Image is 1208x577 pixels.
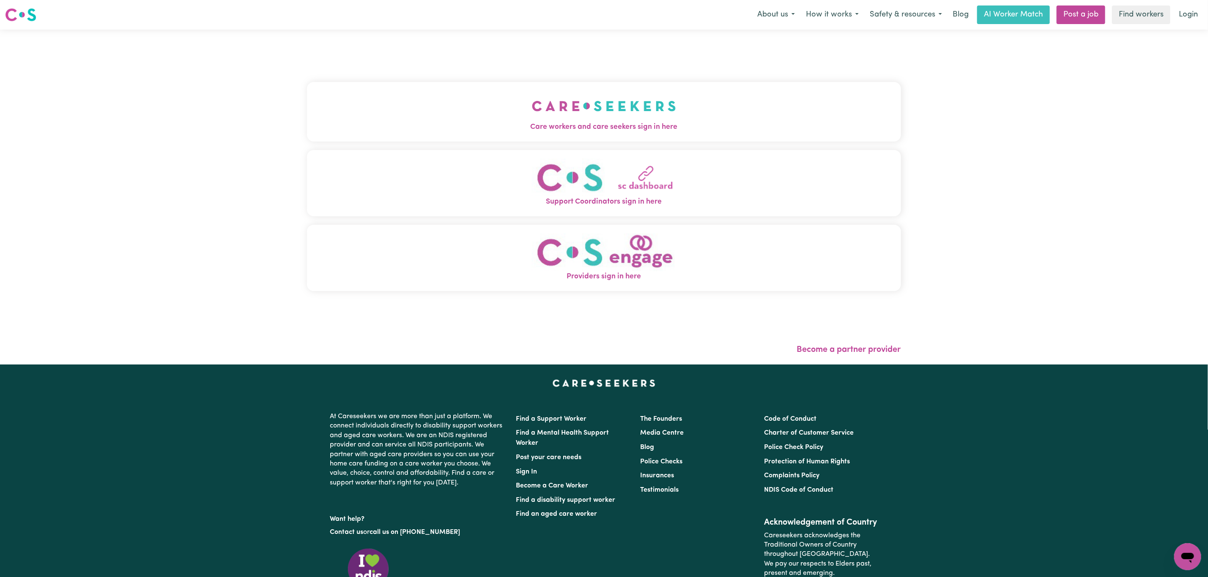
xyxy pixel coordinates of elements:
[307,196,901,207] span: Support Coordinators sign in here
[864,6,948,24] button: Safety & resources
[516,497,616,504] a: Find a disability support worker
[5,7,36,22] img: Careseekers logo
[307,271,901,282] span: Providers sign in here
[307,82,901,141] button: Care workers and care seekers sign in here
[764,472,819,479] a: Complaints Policy
[553,380,655,386] a: Careseekers home page
[752,6,800,24] button: About us
[330,511,506,524] p: Want help?
[640,416,682,422] a: The Founders
[5,5,36,24] a: Careseekers logo
[1057,5,1105,24] a: Post a job
[516,416,587,422] a: Find a Support Worker
[330,524,506,540] p: or
[370,529,460,536] a: call us on [PHONE_NUMBER]
[948,5,974,24] a: Blog
[640,444,654,451] a: Blog
[330,529,364,536] a: Contact us
[1112,5,1170,24] a: Find workers
[516,454,582,461] a: Post your care needs
[977,5,1050,24] a: AI Worker Match
[764,444,823,451] a: Police Check Policy
[330,408,506,491] p: At Careseekers we are more than just a platform. We connect individuals directly to disability su...
[640,458,682,465] a: Police Checks
[797,346,901,354] a: Become a partner provider
[307,150,901,216] button: Support Coordinators sign in here
[516,482,589,489] a: Become a Care Worker
[1174,5,1203,24] a: Login
[1174,543,1201,570] iframe: Button to launch messaging window, conversation in progress
[516,468,537,475] a: Sign In
[764,430,854,436] a: Charter of Customer Service
[764,416,816,422] a: Code of Conduct
[640,472,674,479] a: Insurances
[640,487,679,493] a: Testimonials
[516,430,609,446] a: Find a Mental Health Support Worker
[516,511,597,517] a: Find an aged care worker
[800,6,864,24] button: How it works
[764,487,833,493] a: NDIS Code of Conduct
[307,225,901,291] button: Providers sign in here
[764,517,878,528] h2: Acknowledgement of Country
[764,458,850,465] a: Protection of Human Rights
[640,430,684,436] a: Media Centre
[307,122,901,133] span: Care workers and care seekers sign in here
